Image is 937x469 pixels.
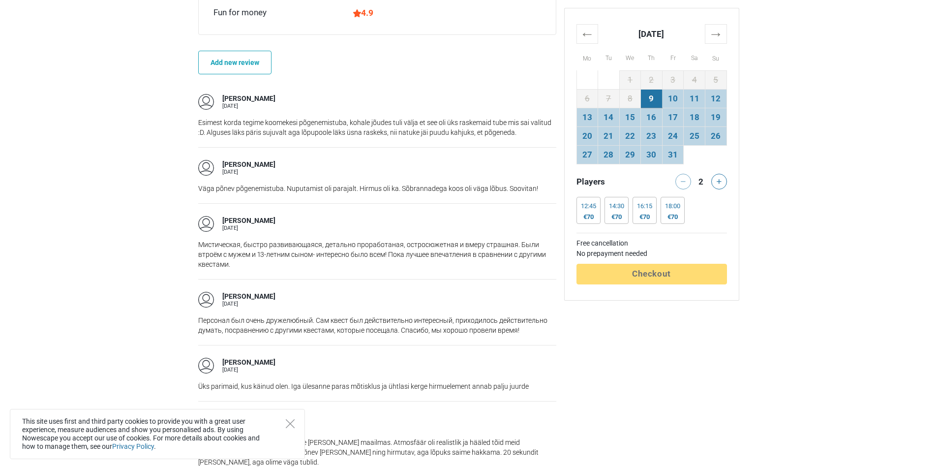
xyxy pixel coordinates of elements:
[609,213,624,221] div: €70
[609,202,624,210] div: 14:30
[286,419,295,428] button: Close
[619,43,641,70] th: We
[641,108,663,126] td: 16
[705,108,726,126] td: 19
[684,126,705,145] td: 25
[641,145,663,164] td: 30
[637,202,652,210] div: 16:15
[576,145,598,164] td: 27
[705,70,726,89] td: 5
[619,89,641,108] td: 8
[662,70,684,89] td: 3
[576,43,598,70] th: Mo
[665,213,680,221] div: €70
[705,126,726,145] td: 26
[598,145,620,164] td: 28
[581,202,596,210] div: 12:45
[705,24,726,43] th: →
[641,43,663,70] th: Th
[198,315,556,335] p: Персонал был очень дружелюбный. Сам квест был действительно интересный, приходилось действительно...
[222,160,275,170] div: [PERSON_NAME]
[665,202,680,210] div: 18:00
[705,89,726,108] td: 12
[198,240,556,269] p: Мистическая, быстро развивающаяся, детально проработаная, остросюжетная и вмеру страшная. Были вт...
[684,70,705,89] td: 4
[198,51,272,74] a: Add new review
[222,367,275,373] div: [DATE]
[576,24,598,43] th: ←
[198,118,556,137] p: Esimest korda tegime koomekesi põgenemistuba, kohale jõudes tuli välja et see oli üks raskemaid t...
[662,89,684,108] td: 10
[222,169,275,175] div: [DATE]
[619,145,641,164] td: 29
[222,103,275,109] div: [DATE]
[619,126,641,145] td: 22
[662,126,684,145] td: 24
[619,70,641,89] td: 1
[213,6,267,19] div: Fun for money
[353,6,373,19] div: 4.9
[641,126,663,145] td: 23
[581,213,596,221] div: €70
[662,43,684,70] th: Fr
[222,358,275,368] div: [PERSON_NAME]
[198,184,556,193] p: Väga põnev põgenemistuba. Nuputamist oli parajalt. Hirmus oli ka. Sõbrannadega koos oli väga lõbu...
[576,249,727,259] td: No prepayment needed
[576,126,598,145] td: 20
[598,108,620,126] td: 14
[641,89,663,108] td: 9
[598,89,620,108] td: 7
[695,174,707,188] div: 2
[662,145,684,164] td: 31
[598,126,620,145] td: 21
[662,108,684,126] td: 17
[598,43,620,70] th: Tu
[637,213,652,221] div: €70
[576,108,598,126] td: 13
[10,409,305,459] div: This site uses first and third party cookies to provide you with a great user experience, measure...
[112,442,154,450] a: Privacy Policy
[619,108,641,126] td: 15
[573,174,652,189] div: Players
[198,381,556,391] p: Üks parimaid, kus käinud olen. Iga ülesanne paras mõtisklus ja ühtlasi kerge hirmuelement annab p...
[222,94,275,104] div: [PERSON_NAME]
[198,438,556,467] p: See oli meile uus kogemus, nagu me [PERSON_NAME] maailmas. Atmosfäär oli realistlik ja hääled tõi...
[576,238,727,249] td: Free cancellation
[705,43,726,70] th: Su
[684,108,705,126] td: 18
[576,89,598,108] td: 6
[684,43,705,70] th: Sa
[222,301,275,307] div: [DATE]
[222,292,275,302] div: [PERSON_NAME]
[598,24,705,43] th: [DATE]
[222,225,275,231] div: [DATE]
[684,89,705,108] td: 11
[222,216,275,226] div: [PERSON_NAME]
[641,70,663,89] td: 2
